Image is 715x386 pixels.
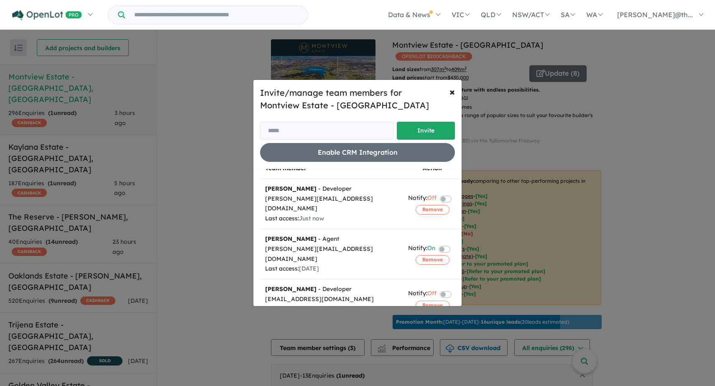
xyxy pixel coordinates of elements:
div: Notify: [408,289,437,300]
div: Last access: [265,304,398,314]
div: [PERSON_NAME][EMAIL_ADDRESS][DOMAIN_NAME] [265,244,398,264]
span: Off [427,193,437,205]
div: [PERSON_NAME][EMAIL_ADDRESS][DOMAIN_NAME] [265,194,398,214]
button: Enable CRM Integration [260,143,455,162]
span: [DATE] [299,265,319,272]
span: Off [427,289,437,300]
button: Remove [416,205,449,214]
div: Last access: [265,264,398,274]
h5: Invite/manage team members for Montview Estate - [GEOGRAPHIC_DATA] [260,87,455,112]
img: Openlot PRO Logo White [12,10,82,20]
button: Remove [416,255,449,264]
span: On [427,243,435,255]
div: Notify: [408,243,435,255]
div: - Agent [265,234,398,244]
strong: [PERSON_NAME] [265,235,317,243]
div: [EMAIL_ADDRESS][DOMAIN_NAME] [265,294,398,304]
span: Just now [299,215,324,222]
div: Notify: [408,193,437,205]
span: [DATE] [299,305,319,313]
button: Remove [416,301,449,310]
strong: [PERSON_NAME] [265,185,317,192]
div: Last access: [265,214,398,224]
div: - Developer [265,184,398,194]
span: [PERSON_NAME]@th... [617,10,693,19]
span: × [449,85,455,98]
input: Try estate name, suburb, builder or developer [127,6,306,24]
button: Invite [397,122,455,140]
strong: [PERSON_NAME] [265,285,317,293]
div: - Developer [265,284,398,294]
